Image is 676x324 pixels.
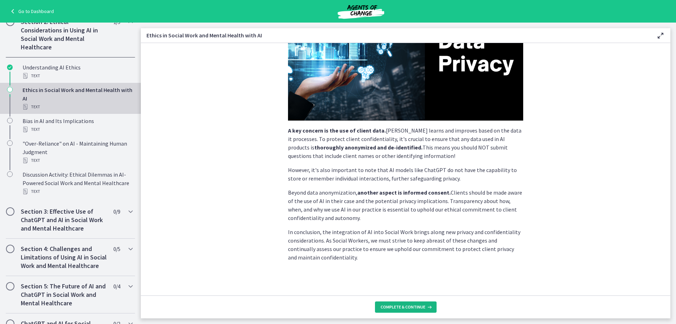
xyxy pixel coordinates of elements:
[7,65,13,70] i: Completed
[375,301,437,313] button: Complete & continue
[113,282,120,291] span: 0 / 4
[21,282,107,307] h2: Section 5: The Future of AI and ChatGPT in Social Work and Mental Healthcare
[23,170,132,196] div: Discussion Activity: Ethical Dilemmas in AI-Powered Social Work and Mental Healthcare
[288,166,523,183] p: However, it's also important to note that AI models like ChatGPT do not have the capability to st...
[21,207,107,233] h2: Section 3: Effective Use of ChatGPT and AI in Social Work and Mental Healthcare
[23,125,132,134] div: Text
[288,228,523,262] p: In conclusion, the integration of AI into Social Work brings along new privacy and confidentialit...
[23,156,132,165] div: Text
[8,7,54,16] a: Go to Dashboard
[146,31,645,39] h3: Ethics in Social Work and Mental Health with AI
[23,117,132,134] div: Bias in AI and Its Implications
[23,86,132,111] div: Ethics in Social Work and Mental Health with AI
[288,126,523,160] p: [PERSON_NAME] learns and improves based on the data it processes. To protect client confidentiali...
[357,189,451,196] strong: another aspect is informed consent.
[319,3,403,20] img: Agents of Change
[21,245,107,270] h2: Section 4: Challenges and Limitations of Using AI in Social Work and Mental Healthcare
[21,18,107,51] h2: Section 2: Ethical Considerations in Using AI in Social Work and Mental Healthcare
[23,103,132,111] div: Text
[23,187,132,196] div: Text
[288,127,386,134] strong: A key concern is the use of client data.
[23,139,132,165] div: "Over-Reliance" on AI - Maintaining Human Judgment
[113,245,120,253] span: 0 / 5
[288,188,523,222] p: Beyond data anonymization, Clients should be made aware of the use of AI in their case and the po...
[113,207,120,216] span: 0 / 9
[23,72,132,80] div: Text
[314,144,423,151] strong: thoroughly anonymized and de-identified.
[23,63,132,80] div: Understanding AI Ethics
[381,304,425,310] span: Complete & continue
